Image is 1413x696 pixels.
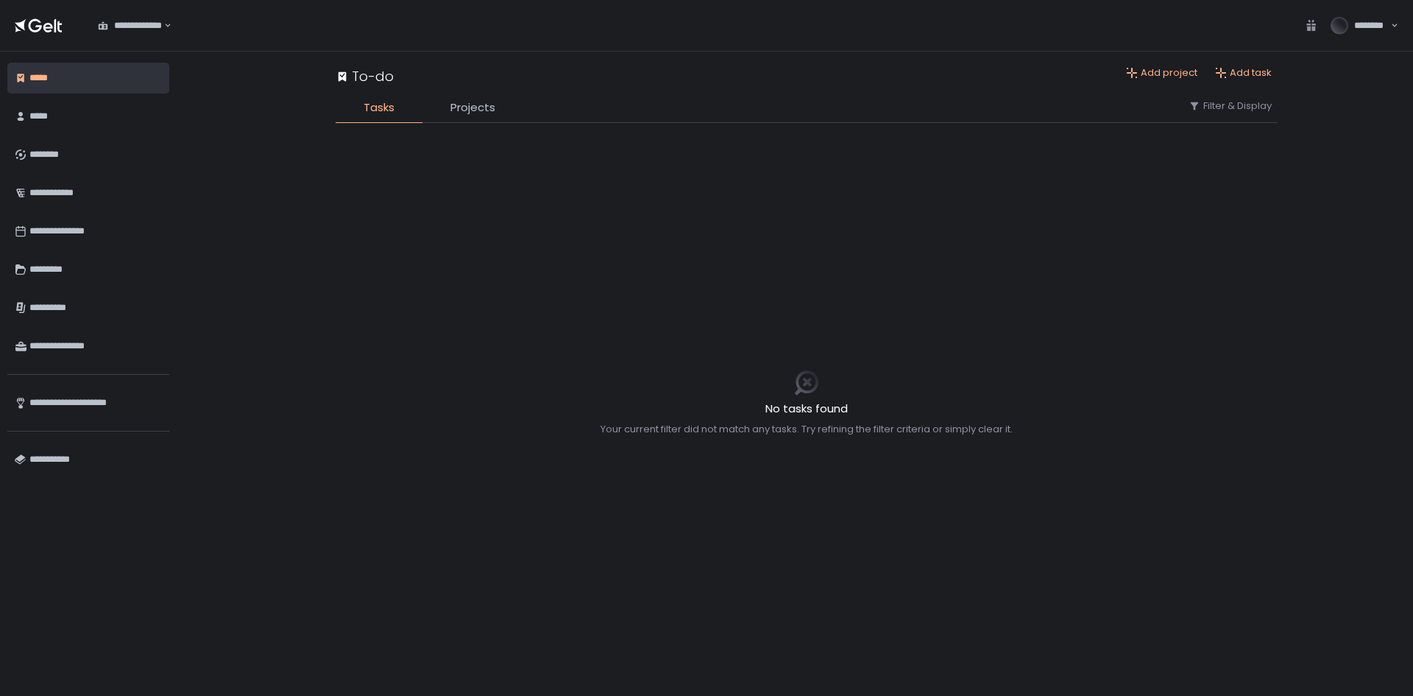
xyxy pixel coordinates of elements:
h2: No tasks found [601,401,1013,418]
span: Tasks [364,99,394,116]
button: Filter & Display [1189,99,1272,113]
div: To-do [336,66,394,86]
div: Search for option [88,10,171,41]
button: Add project [1126,66,1197,80]
span: Projects [450,99,495,116]
input: Search for option [162,18,163,33]
button: Add task [1215,66,1272,80]
div: Your current filter did not match any tasks. Try refining the filter criteria or simply clear it. [601,423,1013,436]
